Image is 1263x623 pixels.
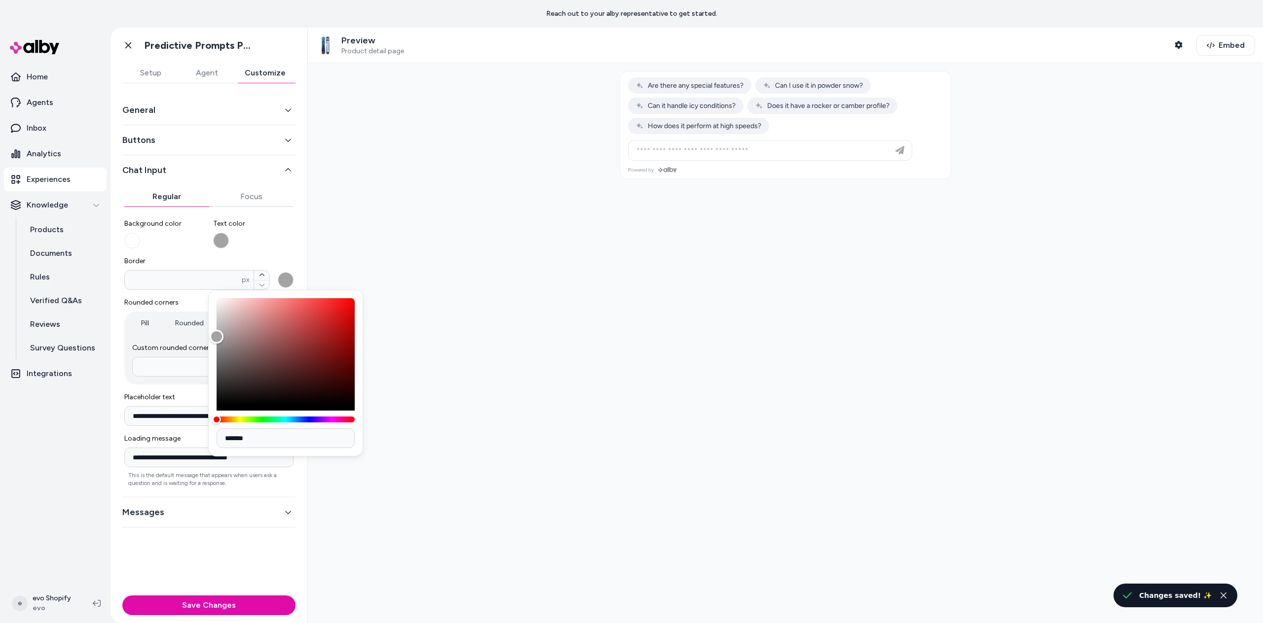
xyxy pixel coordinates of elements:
p: Integrations [27,368,72,380]
button: Text color [213,233,229,248]
p: Knowledge [27,199,68,211]
span: Background color [124,219,205,229]
span: Rounded corners [124,298,294,308]
a: Experiences [4,168,107,191]
p: Reviews [30,318,60,330]
p: Home [27,71,48,83]
span: Embed [1219,39,1245,51]
button: Chat Input [122,163,296,177]
p: Products [30,224,64,236]
button: Knowledge [4,193,107,217]
a: Integrations [4,362,107,385]
a: Documents [20,242,107,265]
p: evo Shopify [33,593,71,603]
p: Reach out to your alby representative to get started. [546,9,717,19]
p: Agents [27,97,53,108]
button: Borderpx [254,280,269,290]
p: Inbox [27,122,46,134]
button: Pill [126,313,163,333]
span: e [12,595,28,611]
a: Reviews [20,312,107,336]
button: General [122,103,296,117]
a: Verified Q&As [20,289,107,312]
button: Borderpx [278,272,294,288]
button: Close toast [1218,589,1229,601]
button: Background color [124,233,140,248]
span: Border [124,256,294,266]
a: Rules [20,265,107,289]
button: Rounded [165,313,214,333]
a: Survey Questions [20,336,107,360]
a: Inbox [4,116,107,140]
input: Loading messageThis is the default message that appears when users ask a question and is waiting ... [124,448,294,467]
button: Buttons [122,133,296,147]
label: Custom rounded corners [132,343,286,353]
input: Borderpx [125,275,242,285]
a: Analytics [4,142,107,166]
span: Text color [213,219,294,229]
div: Changes saved! ✨ [1139,589,1212,601]
p: Preview [341,35,404,46]
button: Regular [124,187,209,207]
span: Placeholder text [124,392,294,402]
p: Documents [30,247,72,259]
span: evo [33,603,71,613]
p: Rules [30,271,50,283]
span: Product detail page [341,47,404,56]
p: Verified Q&As [30,295,82,307]
button: eevo Shopifyevo [6,588,85,619]
button: Focus [209,187,294,207]
button: Messages [122,505,296,519]
button: Borderpx [254,271,269,280]
button: Save Changes [122,595,296,615]
p: Analytics [27,148,61,160]
span: Loading message [124,434,294,444]
span: px [242,275,250,285]
div: Hue [217,416,355,422]
div: Chat Input [122,177,296,489]
button: Setup [122,63,179,83]
p: Experiences [27,173,71,185]
a: Home [4,65,107,89]
p: This is the default message that appears when users ask a question and is waiting for a response. [124,471,294,487]
img: Test Product [316,35,335,55]
div: Color [217,298,355,405]
input: Placeholder text [124,406,270,426]
p: Survey Questions [30,342,95,354]
a: Agents [4,91,107,114]
button: Customize [235,63,296,83]
button: Agent [179,63,235,83]
h1: Predictive Prompts PDP [144,39,255,52]
a: Products [20,218,107,242]
button: Embed [1196,35,1255,56]
img: alby Logo [10,40,59,54]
